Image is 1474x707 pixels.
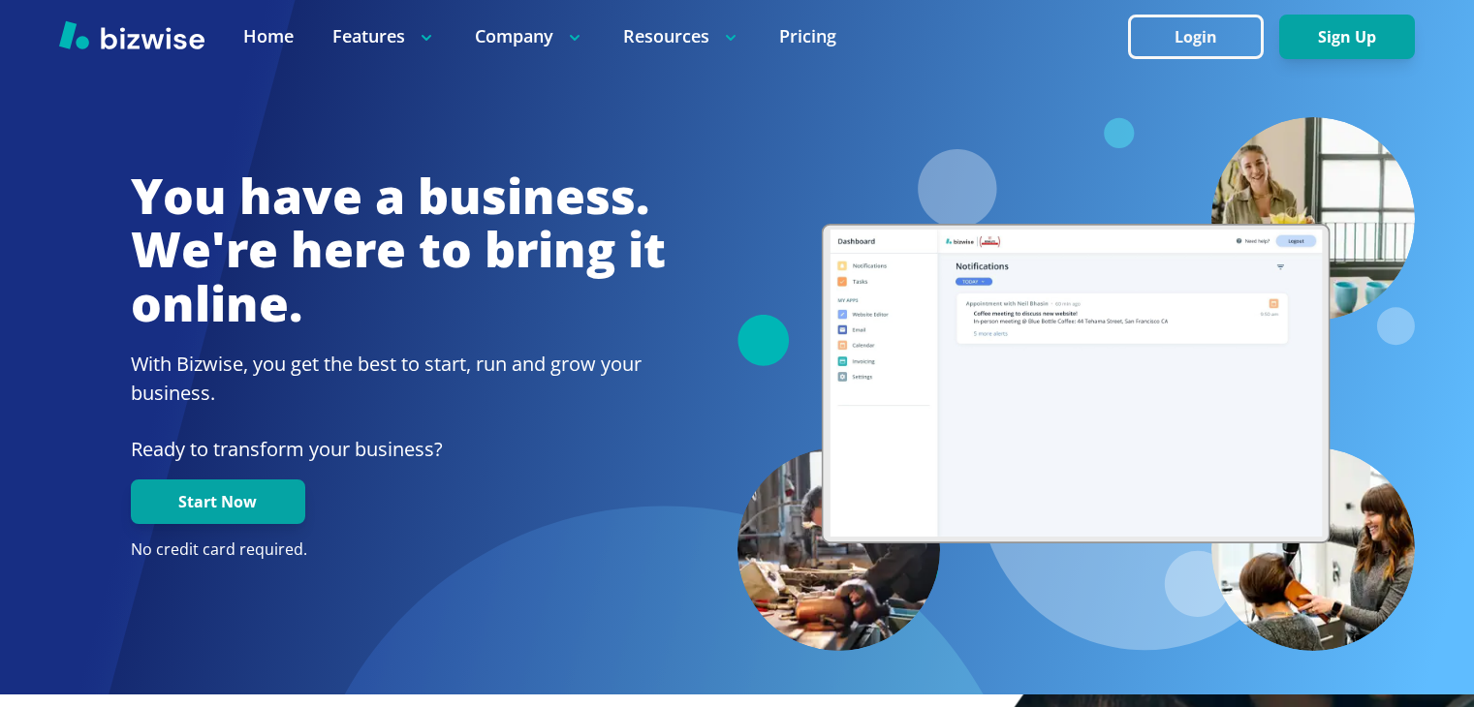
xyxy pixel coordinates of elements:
[623,24,740,48] p: Resources
[475,24,584,48] p: Company
[1128,15,1264,59] button: Login
[131,169,666,331] h1: You have a business. We're here to bring it online.
[131,350,666,408] h2: With Bizwise, you get the best to start, run and grow your business.
[131,493,305,511] a: Start Now
[1279,28,1415,46] a: Sign Up
[1128,28,1279,46] a: Login
[243,24,294,48] a: Home
[131,479,305,524] button: Start Now
[131,539,666,561] p: No credit card required.
[779,24,836,48] a: Pricing
[1279,15,1415,59] button: Sign Up
[59,20,204,49] img: Bizwise Logo
[131,435,666,464] p: Ready to transform your business?
[332,24,436,48] p: Features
